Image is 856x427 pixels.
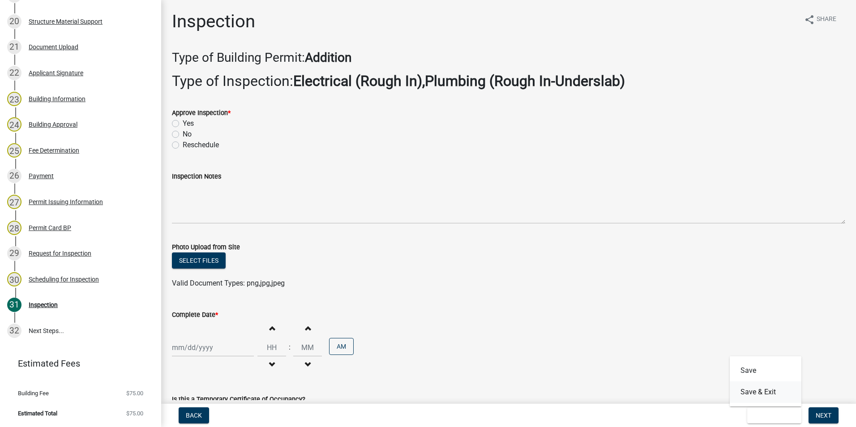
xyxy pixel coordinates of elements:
[730,360,801,381] button: Save
[29,250,91,256] div: Request for Inspection
[7,195,21,209] div: 27
[183,118,194,129] label: Yes
[730,381,801,403] button: Save & Exit
[172,252,226,269] button: Select files
[29,18,103,25] div: Structure Material Support
[293,73,625,90] strong: Electrical (Rough In),Plumbing (Rough In-Underslab)
[29,96,86,102] div: Building Information
[7,221,21,235] div: 28
[257,338,286,357] input: Hours
[797,11,843,28] button: shareShare
[286,342,293,353] div: :
[7,354,147,372] a: Estimated Fees
[817,14,836,25] span: Share
[172,338,254,357] input: mm/dd/yyyy
[7,324,21,338] div: 32
[29,225,71,231] div: Permit Card BP
[29,147,79,154] div: Fee Determination
[172,110,231,116] label: Approve Inspection
[816,412,831,419] span: Next
[172,397,305,403] label: Is this a Temporary Certificate of Occupancy?
[293,338,322,357] input: Minutes
[183,140,219,150] label: Reschedule
[29,173,54,179] div: Payment
[29,44,78,50] div: Document Upload
[7,298,21,312] div: 31
[126,410,143,416] span: $75.00
[7,272,21,286] div: 30
[172,174,221,180] label: Inspection Notes
[7,246,21,260] div: 29
[29,70,83,76] div: Applicant Signature
[172,11,255,32] h1: Inspection
[186,412,202,419] span: Back
[179,407,209,423] button: Back
[29,302,58,308] div: Inspection
[804,14,815,25] i: share
[29,199,103,205] div: Permit Issuing Information
[730,356,801,406] div: Save & Exit
[172,73,845,90] h2: Type of Inspection:
[172,279,285,287] span: Valid Document Types: png,jpg,jpeg
[329,338,354,355] button: AM
[172,50,845,65] h3: Type of Building Permit:
[18,390,49,396] span: Building Fee
[809,407,839,423] button: Next
[172,244,240,251] label: Photo Upload from Site
[7,40,21,54] div: 21
[183,129,192,140] label: No
[305,50,351,65] strong: Addition
[126,390,143,396] span: $75.00
[7,92,21,106] div: 23
[754,412,789,419] span: Save & Exit
[29,121,77,128] div: Building Approval
[7,143,21,158] div: 25
[7,14,21,29] div: 20
[7,169,21,183] div: 26
[7,117,21,132] div: 24
[7,66,21,80] div: 22
[172,312,218,318] label: Complete Date
[747,407,801,423] button: Save & Exit
[18,410,57,416] span: Estimated Total
[29,276,99,282] div: Scheduling for Inspection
